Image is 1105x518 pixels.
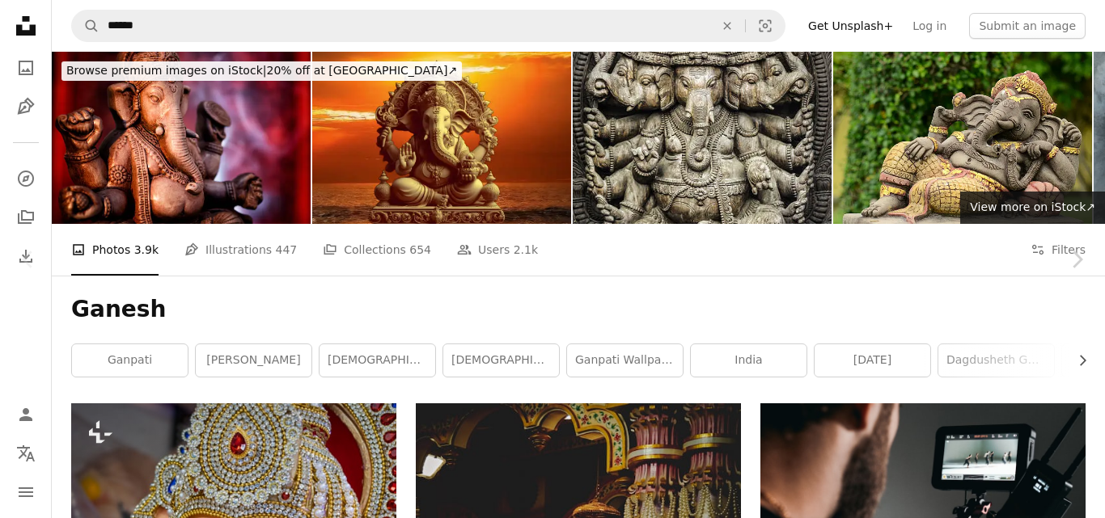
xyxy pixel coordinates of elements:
a: Get Unsplash+ [798,13,903,39]
a: View more on iStock↗ [960,192,1105,224]
a: Next [1048,182,1105,337]
img: Ganesha. [833,52,1092,224]
a: Photos [10,52,42,84]
a: Illustrations 447 [184,224,297,276]
a: [PERSON_NAME] [196,344,311,377]
a: Explore [10,162,42,195]
span: 447 [276,241,298,259]
a: india [691,344,807,377]
button: Clear [709,11,745,41]
span: 20% off at [GEOGRAPHIC_DATA] ↗ [66,64,457,77]
a: [DATE] [815,344,930,377]
button: Search Unsplash [72,11,99,41]
button: Filters [1031,224,1086,276]
button: Submit an image [969,13,1086,39]
a: dagdusheth ganpati [938,344,1054,377]
a: ganpati [72,344,188,377]
button: Visual search [746,11,785,41]
a: Log in / Sign up [10,398,42,431]
img: Lord Ganesha [573,52,832,224]
a: Users 2.1k [457,224,538,276]
h1: Ganesh [71,295,1086,324]
a: Log in [903,13,956,39]
a: Illustrations [10,91,42,123]
span: 654 [409,241,431,259]
form: Find visuals sitewide [71,10,785,42]
a: [DEMOGRAPHIC_DATA] [320,344,435,377]
a: ganpati wallpaper [567,344,683,377]
span: View more on iStock ↗ [970,200,1095,213]
a: [DEMOGRAPHIC_DATA] [443,344,559,377]
a: Browse premium images on iStock|20% off at [GEOGRAPHIC_DATA]↗ [52,52,472,91]
span: 2.1k [514,241,538,259]
button: scroll list to the right [1068,344,1086,377]
a: Collections 654 [323,224,431,276]
button: Language [10,437,42,470]
button: Menu [10,476,42,508]
img: Lord Ganesh s Divine Presence on Ganesh Chaturthi [312,52,571,224]
img: A statue of Ganesha, a deity of India on red background [52,52,311,224]
span: Browse premium images on iStock | [66,64,266,77]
